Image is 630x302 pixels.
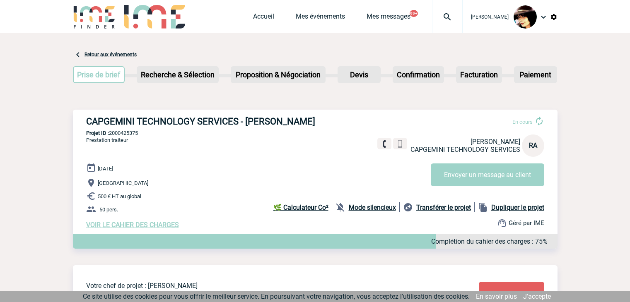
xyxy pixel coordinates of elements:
[471,14,509,20] span: [PERSON_NAME]
[478,202,488,212] img: file_copy-black-24dp.png
[497,218,507,228] img: support.png
[138,67,218,82] p: Recherche & Sélection
[500,290,524,298] span: Modifier
[476,292,517,300] a: En savoir plus
[273,204,328,211] b: 🌿 Calculateur Co²
[98,193,141,199] span: 500 € HT au global
[523,292,551,300] a: J'accepte
[86,116,335,127] h3: CAPGEMINI TECHNOLOGY SERVICES - [PERSON_NAME]
[410,10,418,17] button: 99+
[410,146,520,153] span: CAPGEMINI TECHNOLOGY SERVICES
[73,130,558,136] p: 2000425375
[457,67,501,82] p: Facturation
[349,204,396,211] b: Mode silencieux
[471,138,520,146] span: [PERSON_NAME]
[99,206,118,213] span: 50 pers.
[86,282,430,290] p: Votre chef de projet : [PERSON_NAME]
[98,180,148,186] span: [GEOGRAPHIC_DATA]
[529,141,537,149] span: RA
[253,12,274,24] a: Accueil
[232,67,325,82] p: Proposition & Négociation
[396,140,404,148] img: portable.png
[367,12,410,24] a: Mes messages
[86,130,109,136] b: Projet ID :
[98,165,113,172] span: [DATE]
[381,140,388,148] img: fixe.png
[416,204,471,211] b: Transférer le projet
[273,202,332,212] a: 🌿 Calculateur Co²
[84,52,137,58] a: Retour aux événements
[393,67,443,82] p: Confirmation
[296,12,345,24] a: Mes événements
[83,292,470,300] span: Ce site utilise des cookies pour vous offrir le meilleur service. En poursuivant votre navigation...
[431,163,544,186] button: Envoyer un message au client
[515,67,556,82] p: Paiement
[338,67,380,82] p: Devis
[514,5,537,29] img: 101023-0.jpg
[86,221,179,229] a: VOIR LE CAHIER DES CHARGES
[73,5,116,29] img: IME-Finder
[512,119,533,125] span: En cours
[491,204,544,211] b: Dupliquer le projet
[509,219,544,227] span: Géré par IME
[74,67,124,82] p: Prise de brief
[86,137,128,143] span: Prestation traiteur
